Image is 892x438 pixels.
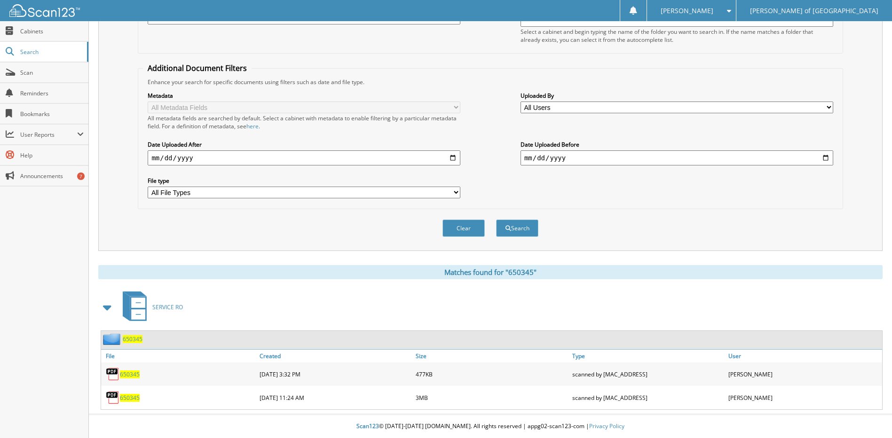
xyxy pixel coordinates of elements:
[413,350,569,362] a: Size
[845,393,892,438] iframe: Chat Widget
[521,150,833,165] input: end
[521,28,833,44] div: Select a cabinet and begin typing the name of the folder you want to search in. If the name match...
[89,415,892,438] div: © [DATE]-[DATE] [DOMAIN_NAME]. All rights reserved | appg02-scan123-com |
[20,172,84,180] span: Announcements
[661,8,713,14] span: [PERSON_NAME]
[570,388,726,407] div: scanned by [MAC_ADDRESS]
[143,78,837,86] div: Enhance your search for specific documents using filters such as date and file type.
[98,265,883,279] div: Matches found for "650345"
[120,394,140,402] a: 650345
[20,27,84,35] span: Cabinets
[77,172,85,180] div: 7
[257,388,413,407] div: [DATE] 11:24 AM
[148,177,460,185] label: File type
[413,388,569,407] div: 3MB
[257,350,413,362] a: Created
[148,114,460,130] div: All metadata fields are searched by default. Select a cabinet with metadata to enable filtering b...
[521,141,833,149] label: Date Uploaded Before
[20,110,84,118] span: Bookmarks
[117,289,183,326] a: SERVICE RO
[521,92,833,100] label: Uploaded By
[726,365,882,383] div: [PERSON_NAME]
[356,422,379,430] span: Scan123
[570,365,726,383] div: scanned by [MAC_ADDRESS]
[143,63,252,73] legend: Additional Document Filters
[9,4,80,17] img: scan123-logo-white.svg
[123,335,142,343] a: 650345
[20,151,84,159] span: Help
[106,367,120,381] img: PDF.png
[726,350,882,362] a: User
[106,391,120,405] img: PDF.png
[496,219,538,237] button: Search
[570,350,726,362] a: Type
[589,422,624,430] a: Privacy Policy
[20,131,77,139] span: User Reports
[120,370,140,378] a: 650345
[750,8,878,14] span: [PERSON_NAME] of [GEOGRAPHIC_DATA]
[101,350,257,362] a: File
[152,303,183,311] span: SERVICE RO
[103,333,123,345] img: folder2.png
[148,92,460,100] label: Metadata
[442,219,485,237] button: Clear
[726,388,882,407] div: [PERSON_NAME]
[257,365,413,383] div: [DATE] 3:32 PM
[20,89,84,97] span: Reminders
[413,365,569,383] div: 477KB
[246,122,259,130] a: here
[20,69,84,77] span: Scan
[20,48,82,56] span: Search
[148,141,460,149] label: Date Uploaded After
[148,150,460,165] input: start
